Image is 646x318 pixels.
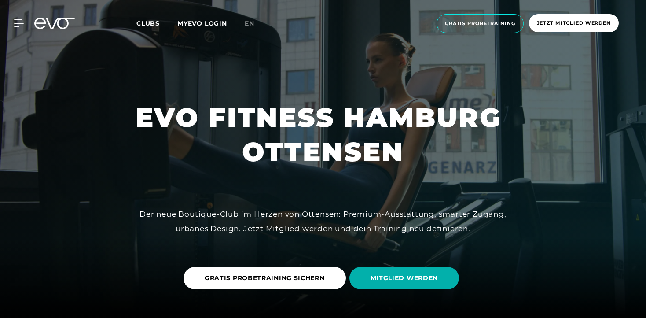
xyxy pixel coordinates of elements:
[136,19,160,27] span: Clubs
[184,260,349,296] a: GRATIS PROBETRAINING SICHERN
[371,274,438,283] span: MITGLIED WERDEN
[205,274,325,283] span: GRATIS PROBETRAINING SICHERN
[136,100,510,169] h1: EVO FITNESS HAMBURG OTTENSEN
[125,207,521,236] div: Der neue Boutique-Club im Herzen von Ottensen: Premium-Ausstattung, smarter Zugang, urbanes Desig...
[136,19,177,27] a: Clubs
[245,18,265,29] a: en
[537,19,611,27] span: Jetzt Mitglied werden
[177,19,227,27] a: MYEVO LOGIN
[434,14,526,33] a: Gratis Probetraining
[526,14,621,33] a: Jetzt Mitglied werden
[445,20,515,27] span: Gratis Probetraining
[245,19,254,27] span: en
[349,260,463,296] a: MITGLIED WERDEN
